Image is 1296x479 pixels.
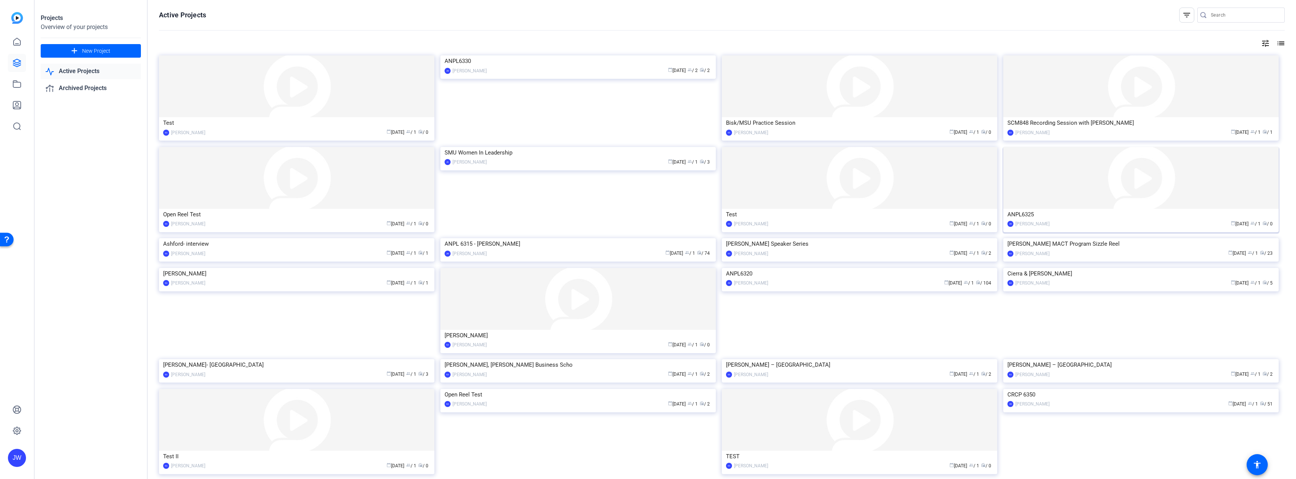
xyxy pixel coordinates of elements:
span: / 1 [969,251,979,256]
span: [DATE] [949,251,967,256]
span: group [688,371,692,376]
div: KA [1007,372,1013,378]
a: Active Projects [41,64,141,79]
span: [DATE] [668,342,686,347]
span: group [1250,129,1255,134]
input: Search [1211,11,1279,20]
span: calendar_today [387,129,391,134]
span: [DATE] [1228,401,1246,407]
span: group [685,250,689,255]
span: calendar_today [1228,250,1233,255]
div: SCM848 Recording Session with [PERSON_NAME] [1007,117,1275,129]
span: radio [981,221,986,225]
div: KA [726,372,732,378]
span: / 1 [1262,130,1273,135]
span: [DATE] [387,221,404,226]
span: radio [418,250,423,255]
div: SMU Women In Leadership [445,147,712,158]
div: Overview of your projects [41,23,141,32]
span: radio [1262,280,1267,285]
span: calendar_today [387,221,391,225]
span: / 1 [1248,251,1258,256]
span: / 3 [418,372,428,377]
span: / 2 [688,68,698,73]
span: / 0 [418,221,428,226]
span: calendar_today [668,159,672,164]
div: Ashford- interview [163,238,430,249]
span: [DATE] [668,401,686,407]
span: group [688,342,692,346]
div: [PERSON_NAME] [171,279,205,287]
span: [DATE] [949,372,967,377]
div: [PERSON_NAME] [734,279,768,287]
div: KA [1007,280,1013,286]
div: KA [163,251,169,257]
div: [PERSON_NAME] [1015,250,1050,257]
span: group [969,129,974,134]
div: KA [1007,130,1013,136]
span: group [688,401,692,406]
span: / 1 [688,342,698,347]
span: [DATE] [668,68,686,73]
mat-icon: tune [1261,39,1270,48]
div: KA [726,463,732,469]
div: [PERSON_NAME] [452,250,487,257]
div: JK [445,159,451,165]
div: [PERSON_NAME] [734,220,768,228]
span: radio [1262,129,1267,134]
span: calendar_today [944,280,949,285]
span: calendar_today [1228,401,1233,406]
span: group [406,280,411,285]
span: / 1 [406,251,416,256]
span: radio [418,129,423,134]
div: KA [163,130,169,136]
div: KA [726,130,732,136]
span: [DATE] [949,130,967,135]
span: / 51 [1260,401,1273,407]
span: / 0 [418,130,428,135]
span: / 104 [976,280,991,286]
div: KA [726,251,732,257]
span: [DATE] [387,280,404,286]
div: [PERSON_NAME] – [GEOGRAPHIC_DATA] [726,359,993,370]
span: / 74 [697,251,710,256]
span: group [406,463,411,467]
div: JW [8,449,26,467]
span: / 1 [688,401,698,407]
div: Open Reel Test [445,389,712,400]
div: [PERSON_NAME] [171,250,205,257]
div: KA [1007,251,1013,257]
span: calendar_today [1231,129,1235,134]
span: radio [981,463,986,467]
div: TEST [726,451,993,462]
div: [PERSON_NAME] [445,330,712,341]
div: [PERSON_NAME] [171,220,205,228]
span: group [406,221,411,225]
span: radio [418,371,423,376]
span: radio [1262,221,1267,225]
div: [PERSON_NAME] [171,462,205,470]
span: group [1250,221,1255,225]
span: New Project [82,47,110,55]
img: blue-gradient.svg [11,12,23,24]
span: / 1 [688,159,698,165]
span: calendar_today [949,463,954,467]
span: / 0 [1262,221,1273,226]
span: / 0 [981,221,991,226]
span: radio [700,67,704,72]
span: radio [697,250,701,255]
span: radio [981,371,986,376]
span: [DATE] [387,251,404,256]
span: / 1 [964,280,974,286]
span: [DATE] [387,130,404,135]
div: KA [163,463,169,469]
span: calendar_today [1231,371,1235,376]
span: group [1248,401,1252,406]
div: ANPL6320 [726,268,993,279]
div: [PERSON_NAME] [452,67,487,75]
span: group [1248,250,1252,255]
div: [PERSON_NAME] [734,371,768,378]
span: / 1 [1250,372,1261,377]
span: / 1 [969,130,979,135]
span: group [1250,280,1255,285]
